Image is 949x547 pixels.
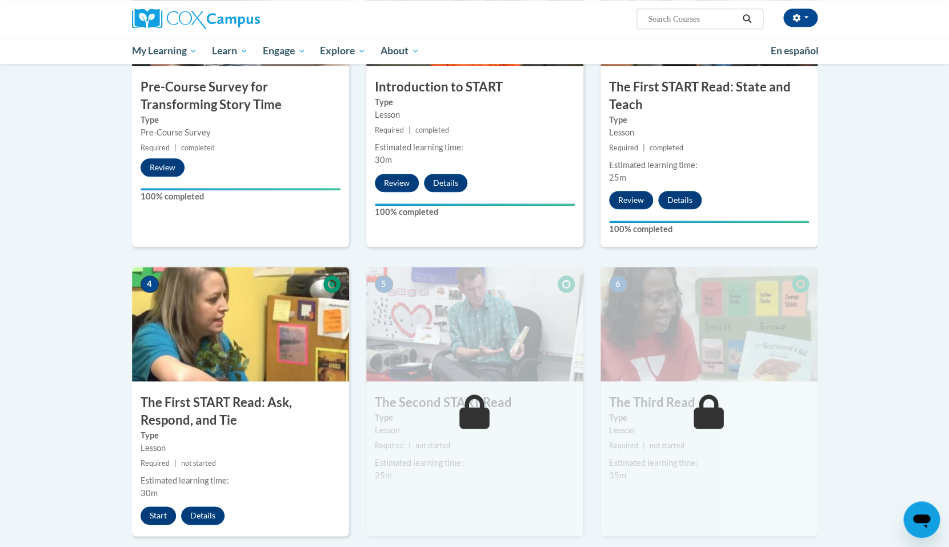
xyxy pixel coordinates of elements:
span: 35m [609,470,626,480]
div: Estimated learning time: [609,457,809,469]
img: Course Image [600,267,818,381]
span: completed [181,143,215,152]
div: Estimated learning time: [609,159,809,171]
span: 5 [375,276,393,293]
a: My Learning [125,38,205,64]
span: 30m [375,155,392,165]
span: Required [375,441,404,450]
div: Estimated learning time: [375,457,575,469]
div: Your progress [375,203,575,206]
span: not started [650,441,684,450]
a: En español [763,39,826,63]
button: Review [375,174,419,192]
div: Your progress [609,221,809,223]
span: Engage [263,44,306,58]
img: Cox Campus [132,9,260,29]
a: Learn [205,38,255,64]
span: not started [181,459,216,468]
h3: The Second START Read [366,394,583,412]
span: | [643,143,645,152]
img: Course Image [132,267,349,381]
span: completed [415,126,449,134]
h3: Pre-Course Survey for Transforming Story Time [132,78,349,114]
div: Lesson [609,126,809,139]
span: 6 [609,276,627,293]
div: Estimated learning time: [375,141,575,154]
span: | [409,441,411,450]
div: Estimated learning time: [141,474,341,487]
label: 100% completed [141,190,341,203]
a: Engage [255,38,313,64]
a: Explore [313,38,373,64]
button: Review [141,158,185,177]
label: Type [141,429,341,442]
span: Required [609,143,638,152]
div: Lesson [375,424,575,437]
button: Details [658,191,702,209]
label: 100% completed [609,223,809,235]
div: Lesson [609,424,809,437]
label: Type [375,96,575,109]
h3: The Third Read [600,394,818,412]
iframe: Button to launch messaging window [903,501,940,538]
label: 100% completed [375,206,575,218]
div: Pre-Course Survey [141,126,341,139]
span: | [409,126,411,134]
span: | [174,143,177,152]
span: | [174,459,177,468]
span: En español [771,45,819,57]
span: 25m [375,470,392,480]
span: Learn [212,44,248,58]
h3: The First START Read: State and Teach [600,78,818,114]
span: About [381,44,419,58]
div: Main menu [115,38,835,64]
button: Details [424,174,467,192]
button: Details [181,506,225,525]
img: Course Image [366,267,583,381]
label: Type [609,412,809,424]
button: Account Settings [783,9,818,27]
span: Required [141,143,170,152]
button: Start [141,506,176,525]
div: Your progress [141,188,341,190]
span: My Learning [131,44,197,58]
span: not started [415,441,450,450]
span: Required [141,459,170,468]
span: Required [375,126,404,134]
button: Review [609,191,653,209]
span: 4 [141,276,159,293]
span: completed [650,143,683,152]
span: 25m [609,173,626,182]
button: Search [738,12,755,26]
div: Lesson [141,442,341,454]
h3: Introduction to START [366,78,583,96]
div: Lesson [375,109,575,121]
a: About [373,38,427,64]
span: | [643,441,645,450]
h3: The First START Read: Ask, Respond, and Tie [132,394,349,429]
label: Type [609,114,809,126]
input: Search Courses [647,12,738,26]
label: Type [375,412,575,424]
span: Required [609,441,638,450]
span: Explore [320,44,366,58]
span: 30m [141,488,158,498]
label: Type [141,114,341,126]
a: Cox Campus [132,9,349,29]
